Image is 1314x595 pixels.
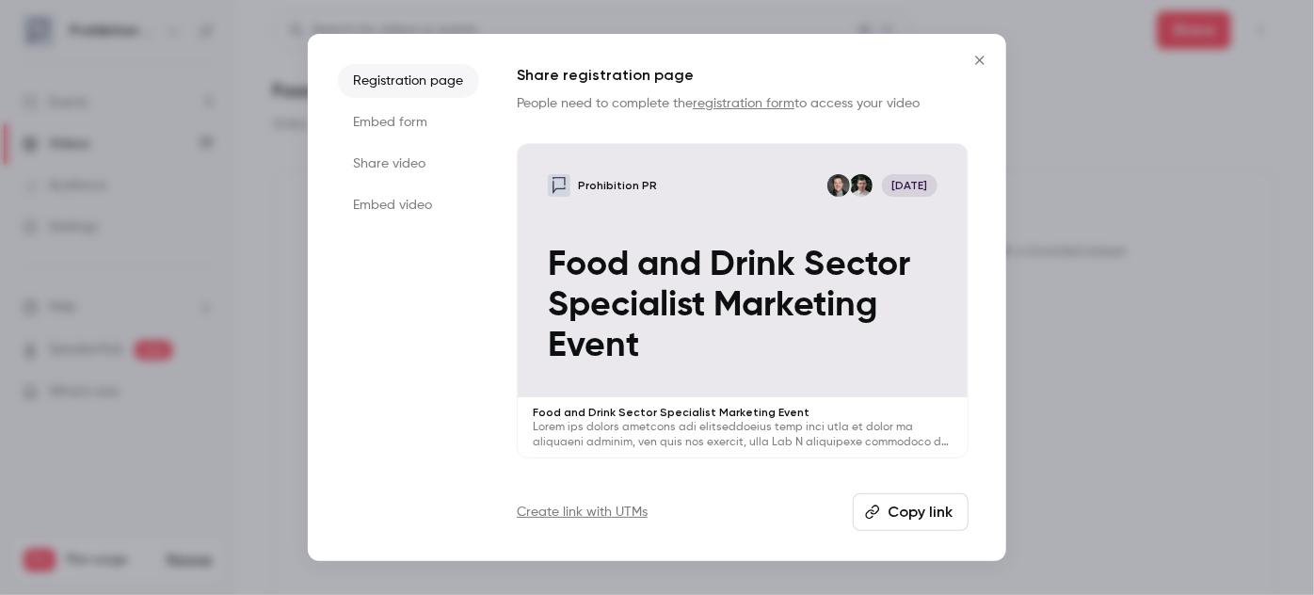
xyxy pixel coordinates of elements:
[517,503,648,522] a: Create link with UTMs
[548,245,937,367] p: Food and Drink Sector Specialist Marketing Event
[850,174,873,197] img: Will Ockenden
[548,174,570,197] img: Food and Drink Sector Specialist Marketing Event
[517,64,969,87] h1: Share registration page
[517,143,969,458] a: Food and Drink Sector Specialist Marketing EventProhibition PRWill OckendenChris Norton[DATE]Food...
[533,405,953,420] p: Food and Drink Sector Specialist Marketing Event
[533,420,953,450] p: Lorem ips dolors ametcons adi elitseddoeius temp inci utla et dolor ma aliquaeni adminim, ven qui...
[338,64,479,98] li: Registration page
[517,94,969,113] p: People need to complete the to access your video
[853,493,969,531] button: Copy link
[961,41,999,79] button: Close
[338,105,479,139] li: Embed form
[578,178,657,193] p: Prohibition PR
[338,147,479,181] li: Share video
[882,174,937,197] span: [DATE]
[338,188,479,222] li: Embed video
[693,97,794,110] a: registration form
[827,174,850,197] img: Chris Norton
